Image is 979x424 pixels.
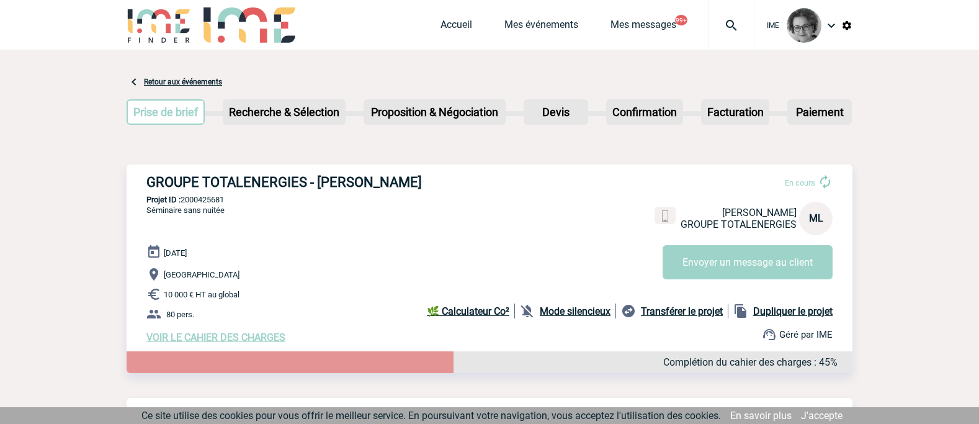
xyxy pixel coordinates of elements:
[733,304,748,318] img: file_copy-black-24dp.png
[681,219,797,230] span: GROUPE TOTALENERGIES
[427,304,515,318] a: 🌿 Calculateur Co²
[164,248,187,258] span: [DATE]
[730,410,792,422] a: En savoir plus
[224,101,344,124] p: Recherche & Sélection
[789,101,851,124] p: Paiement
[722,207,797,219] span: [PERSON_NAME]
[164,270,239,279] span: [GEOGRAPHIC_DATA]
[141,410,721,422] span: Ce site utilise des cookies pour vous offrir le meilleur service. En poursuivant votre navigation...
[440,19,472,36] a: Accueil
[504,19,578,36] a: Mes événements
[659,210,671,222] img: portable.png
[540,305,610,317] b: Mode silencieux
[787,8,821,43] img: 101028-0.jpg
[753,305,833,317] b: Dupliquer le projet
[641,305,723,317] b: Transférer le projet
[785,178,815,187] span: En cours
[128,101,203,124] p: Prise de brief
[146,174,519,190] h3: GROUPE TOTALENERGIES - [PERSON_NAME]
[127,195,852,204] p: 2000425681
[610,19,676,36] a: Mes messages
[166,310,194,319] span: 80 pers.
[801,410,843,422] a: J'accepte
[779,329,833,340] span: Géré par IME
[525,101,587,124] p: Devis
[809,212,823,224] span: ML
[427,305,509,317] b: 🌿 Calculateur Co²
[144,78,222,86] a: Retour aux événements
[675,15,687,25] button: 99+
[146,332,285,343] a: VOIR LE CAHIER DES CHARGES
[607,101,682,124] p: Confirmation
[365,101,504,124] p: Proposition & Négociation
[164,290,239,299] span: 10 000 € HT au global
[767,21,779,30] span: IME
[762,327,777,342] img: support.png
[663,245,833,279] button: Envoyer un message au client
[702,101,769,124] p: Facturation
[146,205,225,215] span: Séminaire sans nuitée
[146,195,181,204] b: Projet ID :
[127,7,191,43] img: IME-Finder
